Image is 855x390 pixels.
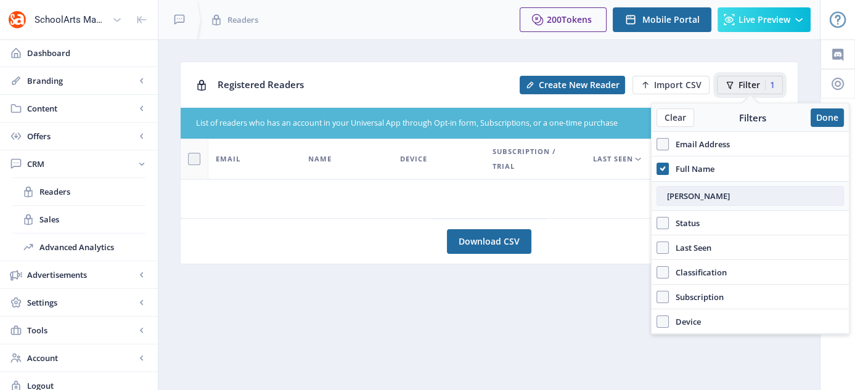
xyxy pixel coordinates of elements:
[669,265,727,280] span: Classification
[738,15,790,25] span: Live Preview
[625,76,710,94] a: New page
[493,144,578,174] span: Subscription / Trial
[811,108,844,127] button: Done
[669,137,730,152] span: Email Address
[669,161,714,176] span: Full Name
[12,206,145,233] a: Sales
[27,324,136,336] span: Tools
[717,76,783,94] button: Filter1
[718,7,811,32] button: Live Preview
[593,152,633,166] span: Last Seen
[39,241,145,253] span: Advanced Analytics
[27,102,136,115] span: Content
[669,290,724,304] span: Subscription
[196,118,709,129] div: List of readers who has an account in your Universal App through Opt-in form, Subscriptions, or a...
[308,152,332,166] span: Name
[632,76,710,94] button: Import CSV
[27,47,148,59] span: Dashboard
[669,240,711,255] span: Last Seen
[512,76,625,94] a: New page
[654,80,702,90] span: Import CSV
[642,15,700,25] span: Mobile Portal
[27,130,136,142] span: Offers
[669,216,700,230] span: Status
[7,10,27,30] img: properties.app_icon.png
[694,112,811,124] div: Filters
[539,80,620,90] span: Create New Reader
[520,76,625,94] button: Create New Reader
[216,152,240,166] span: Email
[27,75,136,87] span: Branding
[12,178,145,205] a: Readers
[27,296,136,309] span: Settings
[562,14,592,25] span: Tokens
[12,234,145,261] a: Advanced Analytics
[669,314,701,329] span: Device
[657,108,694,127] button: Clear
[218,78,304,91] span: Registered Readers
[39,185,145,198] span: Readers
[180,62,798,219] app-collection-view: Registered Readers
[39,213,145,225] span: Sales
[738,80,760,90] span: Filter
[520,7,607,32] button: 200Tokens
[447,229,531,254] a: Download CSV
[27,352,136,364] span: Account
[35,6,107,33] div: SchoolArts Magazine
[227,14,258,26] span: Readers
[400,152,427,166] span: Device
[27,158,136,170] span: CRM
[765,80,775,90] div: 1
[27,269,136,281] span: Advertisements
[613,7,711,32] button: Mobile Portal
